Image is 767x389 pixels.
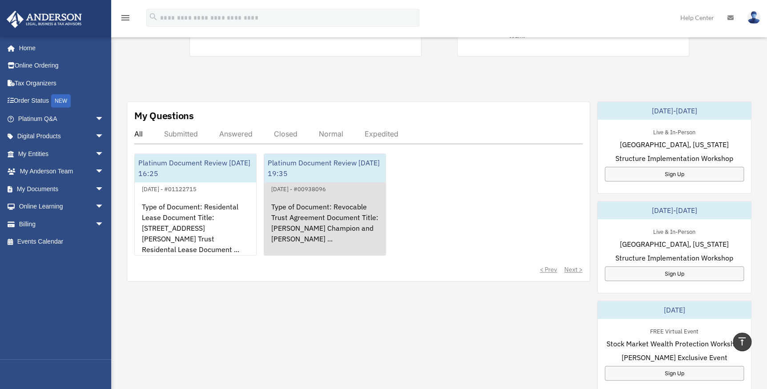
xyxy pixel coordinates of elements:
a: Online Learningarrow_drop_down [6,198,117,216]
span: [PERSON_NAME] Exclusive Event [621,352,727,363]
i: search [149,12,158,22]
span: arrow_drop_down [95,145,113,163]
a: Platinum Document Review [DATE] 16:25[DATE] - #01122715Type of Document: Residental Lease Documen... [134,153,257,256]
a: Order StatusNEW [6,92,117,110]
span: arrow_drop_down [95,215,113,233]
a: menu [120,16,131,23]
div: Live & In-Person [646,226,703,236]
span: arrow_drop_down [95,198,113,216]
span: [GEOGRAPHIC_DATA], [US_STATE] [620,239,729,249]
div: Platinum Document Review [DATE] 16:25 [135,154,256,182]
div: [DATE] - #01122715 [135,184,204,193]
i: menu [120,12,131,23]
a: Billingarrow_drop_down [6,215,117,233]
div: Type of Document: Revocable Trust Agreement Document Title: [PERSON_NAME] Champion and [PERSON_NA... [264,194,386,264]
div: Submitted [164,129,198,138]
span: Stock Market Wealth Protection Workshop [606,338,742,349]
a: My Documentsarrow_drop_down [6,180,117,198]
a: Sign Up [605,366,744,381]
div: Type of Document: Residental Lease Document Title: [STREET_ADDRESS][PERSON_NAME] Trust Residental... [135,194,256,264]
div: Normal [319,129,343,138]
a: My Entitiesarrow_drop_down [6,145,117,163]
img: Anderson Advisors Platinum Portal [4,11,84,28]
a: Sign Up [605,266,744,281]
span: arrow_drop_down [95,128,113,146]
div: My Questions [134,109,194,122]
div: [DATE] - #00938096 [264,184,333,193]
a: Home [6,39,113,57]
div: Answered [219,129,253,138]
a: vertical_align_top [733,333,751,351]
div: [DATE] [598,301,751,319]
a: Platinum Document Review [DATE] 19:35[DATE] - #00938096Type of Document: Revocable Trust Agreemen... [264,153,386,256]
span: Structure Implementation Workshop [615,153,733,164]
div: [DATE]-[DATE] [598,102,751,120]
div: Closed [274,129,297,138]
i: vertical_align_top [737,336,747,347]
div: Platinum Document Review [DATE] 19:35 [264,154,386,182]
div: All [134,129,143,138]
a: Platinum Q&Aarrow_drop_down [6,110,117,128]
img: User Pic [747,11,760,24]
div: [DATE]-[DATE] [598,201,751,219]
a: Sign Up [605,167,744,181]
span: arrow_drop_down [95,110,113,128]
a: Events Calendar [6,233,117,251]
span: Structure Implementation Workshop [615,253,733,263]
div: NEW [51,94,71,108]
a: Digital Productsarrow_drop_down [6,128,117,145]
a: Online Ordering [6,57,117,75]
div: Expedited [365,129,398,138]
a: My Anderson Teamarrow_drop_down [6,163,117,180]
span: arrow_drop_down [95,163,113,181]
span: arrow_drop_down [95,180,113,198]
a: Tax Organizers [6,74,117,92]
span: [GEOGRAPHIC_DATA], [US_STATE] [620,139,729,150]
div: FREE Virtual Event [643,326,706,335]
div: Live & In-Person [646,127,703,136]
